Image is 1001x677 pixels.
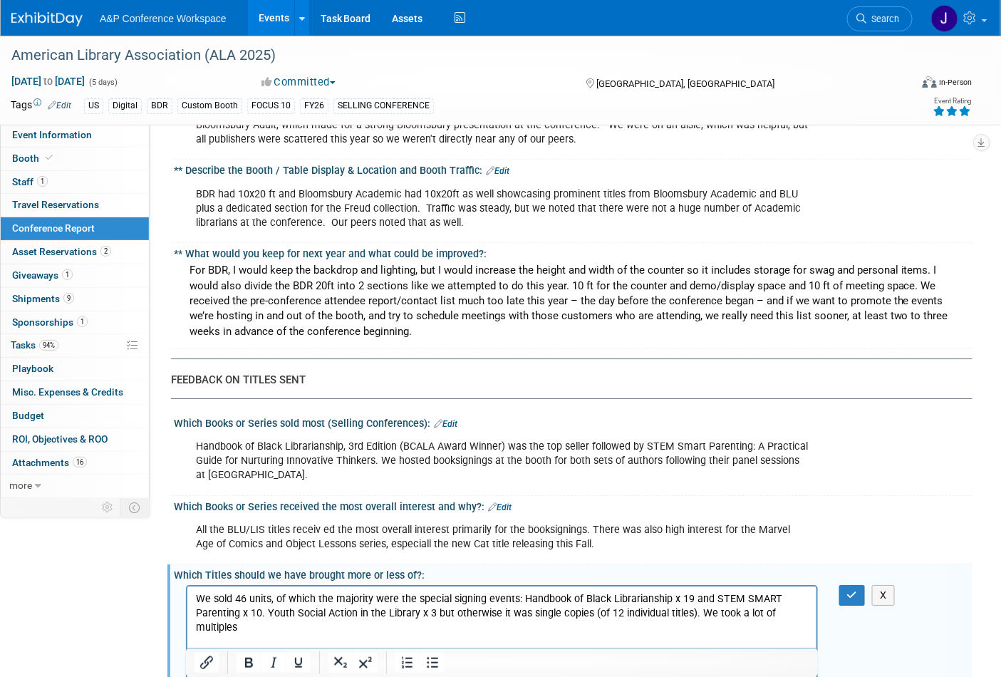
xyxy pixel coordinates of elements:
[486,166,509,176] a: Edit
[147,98,172,113] div: BDR
[100,13,227,24] span: A&P Conference Workspace
[177,98,242,113] div: Custom Booth
[185,259,962,343] div: For BDR, I would keep the backdrop and lighting, but I would increase the height and width of the...
[1,194,149,217] a: Travel Reservations
[1,381,149,404] a: Misc. Expenses & Credits
[12,222,95,234] span: Conference Report
[120,498,150,517] td: Toggle Event Tabs
[872,585,895,606] button: X
[1,311,149,334] a: Sponsorships1
[395,653,419,673] button: Numbered list
[256,75,341,90] button: Committed
[12,293,74,304] span: Shipments
[73,457,87,467] span: 16
[12,316,88,328] span: Sponsorships
[11,75,85,88] span: [DATE] [DATE]
[261,653,286,673] button: Italic
[12,386,123,398] span: Misc. Expenses & Credits
[1,124,149,147] a: Event Information
[247,98,295,113] div: FOCUS 10
[434,419,457,429] a: Edit
[174,243,973,261] div: ** What would you keep for next year and what could be improved?:
[866,14,899,24] span: Search
[88,78,118,87] span: (5 days)
[1,334,149,357] a: Tasks94%
[62,269,73,280] span: 1
[11,98,71,114] td: Tags
[100,246,111,257] span: 2
[12,176,48,187] span: Staff
[933,98,972,105] div: Event Rating
[11,12,83,26] img: ExhibitDay
[108,98,142,113] div: Digital
[195,653,219,673] button: Insert/edit link
[186,516,818,559] div: All the BLU/LIS titles receiv ed the most overall interest primarily for the booksignings. There ...
[596,78,774,89] span: [GEOGRAPHIC_DATA], [GEOGRAPHIC_DATA]
[174,564,973,582] div: Which Titles should we have brought more or less of?:
[1,452,149,475] a: Attachments16
[237,653,261,673] button: Bold
[48,100,71,110] a: Edit
[1,148,149,170] a: Booth
[1,428,149,451] a: ROI, Objectives & ROO
[1,264,149,287] a: Giveaways1
[174,413,973,431] div: Which Books or Series sold most (Selling Conferences):
[353,653,377,673] button: Superscript
[12,153,56,164] span: Booth
[1,358,149,381] a: Playbook
[12,457,87,468] span: Attachments
[488,502,512,512] a: Edit
[11,339,58,351] span: Tasks
[333,98,434,113] div: SELLING CONFERENCE
[1,217,149,240] a: Conference Report
[328,653,352,673] button: Subscript
[37,176,48,187] span: 1
[830,74,973,95] div: Event Format
[174,496,973,515] div: Which Books or Series received the most overall interest and why?:
[63,293,74,304] span: 9
[84,98,103,113] div: US
[6,43,891,68] div: American Library Association (ALA 2025)
[12,129,92,140] span: Event Information
[420,653,444,673] button: Bullet list
[1,171,149,194] a: Staff1
[95,498,120,517] td: Personalize Event Tab Strip
[39,340,58,351] span: 94%
[171,373,962,388] div: FEEDBACK ON TITLES SENT
[12,199,99,210] span: Travel Reservations
[12,363,53,374] span: Playbook
[186,180,818,237] div: BDR had 10x20 ft and Bloomsbury Academic had 10x20ft as well showcasing prominent titles from Blo...
[300,98,328,113] div: FY26
[923,76,937,88] img: Format-Inperson.png
[12,433,108,445] span: ROI, Objectives & ROO
[186,433,818,490] div: Handbook of Black Librarianship, 3rd Edition (BCALA Award Winner) was the top seller followed by ...
[12,269,73,281] span: Giveaways
[46,154,53,162] i: Booth reservation complete
[12,246,111,257] span: Asset Reservations
[1,405,149,428] a: Budget
[12,410,44,421] span: Budget
[1,475,149,497] a: more
[174,160,973,178] div: ** Describe the Booth / Table Display & Location and Booth Traffic:
[77,316,88,327] span: 1
[939,77,973,88] div: In-Person
[9,480,32,491] span: more
[847,6,913,31] a: Search
[931,5,958,32] img: Jennifer Howell
[41,76,55,87] span: to
[286,653,311,673] button: Underline
[1,288,149,311] a: Shipments9
[1,241,149,264] a: Asset Reservations2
